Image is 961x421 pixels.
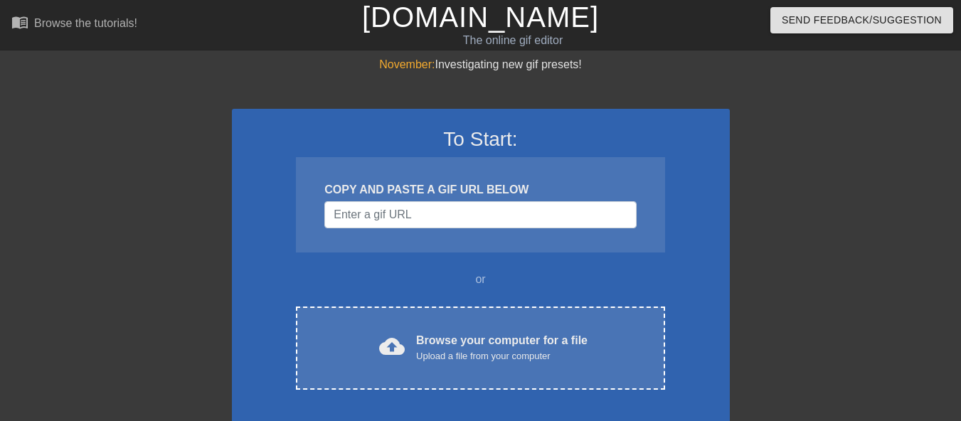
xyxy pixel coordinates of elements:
div: or [269,271,693,288]
a: [DOMAIN_NAME] [362,1,599,33]
span: November: [379,58,435,70]
span: Send Feedback/Suggestion [782,11,942,29]
div: Upload a file from your computer [416,349,588,363]
span: menu_book [11,14,28,31]
span: cloud_upload [379,334,405,359]
input: Username [324,201,636,228]
a: Browse the tutorials! [11,14,137,36]
div: Browse the tutorials! [34,17,137,29]
button: Send Feedback/Suggestion [770,7,953,33]
div: The online gif editor [327,32,698,49]
div: Browse your computer for a file [416,332,588,363]
div: COPY AND PASTE A GIF URL BELOW [324,181,636,198]
div: Investigating new gif presets! [232,56,730,73]
h3: To Start: [250,127,711,151]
